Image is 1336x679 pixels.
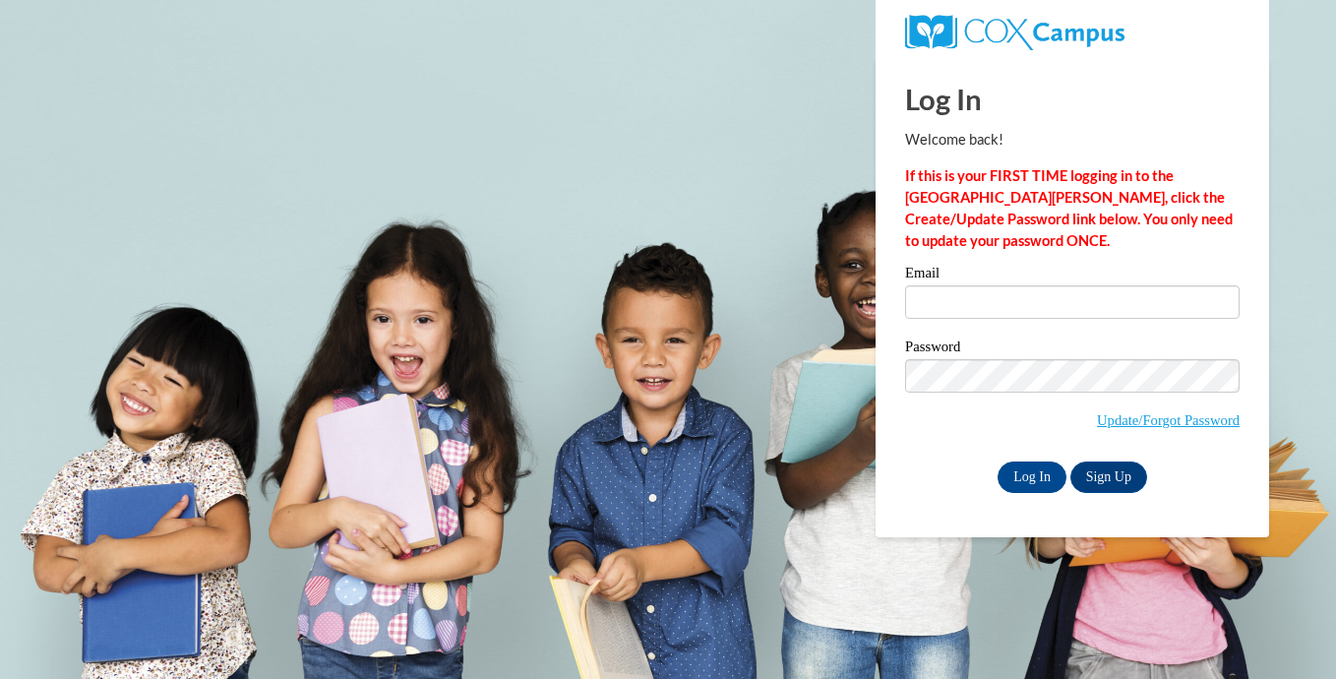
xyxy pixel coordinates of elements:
[1070,462,1147,493] a: Sign Up
[905,15,1124,50] img: COX Campus
[905,266,1240,285] label: Email
[998,462,1066,493] input: Log In
[905,23,1124,39] a: COX Campus
[905,129,1240,151] p: Welcome back!
[905,167,1233,249] strong: If this is your FIRST TIME logging in to the [GEOGRAPHIC_DATA][PERSON_NAME], click the Create/Upd...
[905,79,1240,119] h1: Log In
[1097,412,1240,428] a: Update/Forgot Password
[905,339,1240,359] label: Password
